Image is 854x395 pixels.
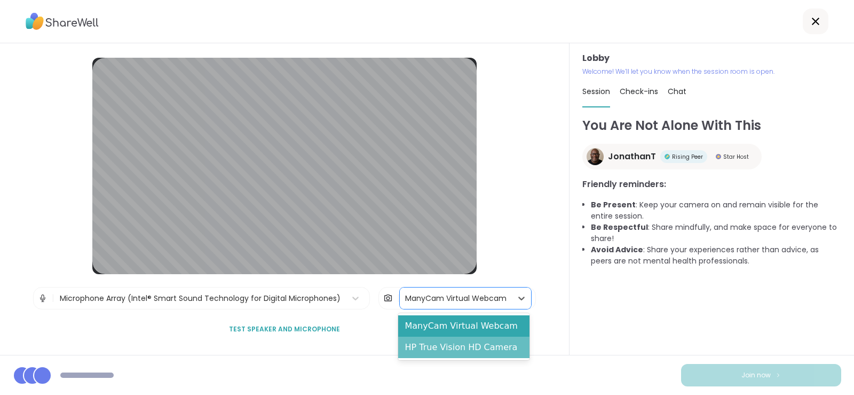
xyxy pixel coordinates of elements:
[225,318,344,340] button: Test speaker and microphone
[608,150,656,163] span: JonathanT
[398,337,529,358] div: HP True Vision HD Camera
[405,293,507,304] div: ManyCam Virtual Webcam
[582,86,610,97] span: Session
[665,154,670,159] img: Rising Peer
[582,116,841,135] h1: You Are Not Alone With This
[26,9,99,34] img: ShareWell Logo
[591,199,636,210] b: Be Present
[716,154,721,159] img: Star Host
[582,52,841,65] h3: Lobby
[52,288,54,309] span: |
[741,370,771,380] span: Join now
[591,222,648,233] b: Be Respectful
[775,372,781,378] img: ShareWell Logomark
[587,148,604,165] img: JonathanT
[591,222,841,244] li: : Share mindfully, and make space for everyone to share!
[672,153,703,161] span: Rising Peer
[591,244,841,267] li: : Share your experiences rather than advice, as peers are not mental health professionals.
[668,86,686,97] span: Chat
[582,67,841,76] p: Welcome! We’ll let you know when the session room is open.
[582,178,841,191] h3: Friendly reminders:
[591,244,643,255] b: Avoid Advice
[229,324,340,334] span: Test speaker and microphone
[60,293,341,304] div: Microphone Array (Intel® Smart Sound Technology for Digital Microphones)
[723,153,749,161] span: Star Host
[383,288,393,309] img: Camera
[620,86,658,97] span: Check-ins
[681,364,841,386] button: Join now
[398,315,529,337] div: ManyCam Virtual Webcam
[582,144,762,169] a: JonathanTJonathanTRising PeerRising PeerStar HostStar Host
[397,288,400,309] span: |
[38,288,48,309] img: Microphone
[591,199,841,222] li: : Keep your camera on and remain visible for the entire session.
